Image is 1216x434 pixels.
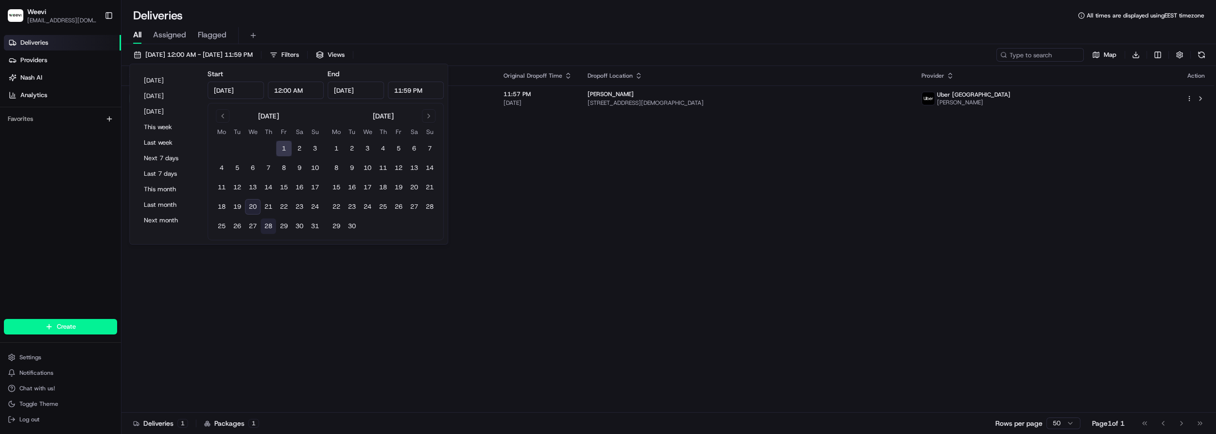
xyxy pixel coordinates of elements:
[4,52,121,68] a: Providers
[268,82,324,99] input: Time
[10,191,17,199] div: 📗
[19,353,41,361] span: Settings
[139,167,198,181] button: Last 7 days
[375,160,391,176] button: 11
[229,218,245,234] button: 26
[4,70,121,85] a: Nash AI
[4,351,117,364] button: Settings
[214,199,229,215] button: 18
[360,141,375,156] button: 3
[229,160,245,176] button: 5
[20,91,47,100] span: Analytics
[1104,50,1116,59] span: Map
[27,7,46,17] button: Weevi
[261,160,276,176] button: 7
[360,199,375,215] button: 24
[422,109,435,123] button: Go to next month
[1087,12,1204,19] span: All times are displayed using EEST timezone
[153,29,186,41] span: Assigned
[69,214,118,221] a: Powered byPylon
[44,92,159,102] div: Start new chat
[360,160,375,176] button: 10
[292,141,307,156] button: 2
[92,190,156,200] span: API Documentation
[229,199,245,215] button: 19
[329,199,344,215] button: 22
[151,124,177,135] button: See all
[19,384,55,392] span: Chat with us!
[81,150,84,158] span: •
[139,105,198,118] button: [DATE]
[261,180,276,195] button: 14
[19,369,53,377] span: Notifications
[328,82,384,99] input: Date
[214,180,229,195] button: 11
[208,69,223,78] label: Start
[139,214,198,227] button: Next month
[504,72,562,80] span: Original Dropoff Time
[4,111,117,127] div: Favorites
[139,120,198,134] button: This week
[261,127,276,137] th: Thursday
[276,180,292,195] button: 15
[44,102,134,110] div: We're available if you need us!
[344,199,360,215] button: 23
[261,199,276,215] button: 21
[344,180,360,195] button: 16
[329,218,344,234] button: 29
[422,141,437,156] button: 7
[229,180,245,195] button: 12
[922,92,935,105] img: uber-new-logo.jpeg
[391,160,406,176] button: 12
[1186,72,1206,80] div: Action
[4,382,117,395] button: Chat with us!
[292,199,307,215] button: 23
[422,199,437,215] button: 28
[388,82,444,99] input: Time
[307,199,323,215] button: 24
[177,419,188,428] div: 1
[312,48,349,62] button: Views
[996,48,1084,62] input: Type to search
[307,218,323,234] button: 31
[276,141,292,156] button: 1
[406,127,422,137] th: Saturday
[133,8,183,23] h1: Deliveries
[391,199,406,215] button: 26
[4,413,117,426] button: Log out
[360,180,375,195] button: 17
[19,400,58,408] span: Toggle Theme
[20,56,47,65] span: Providers
[214,160,229,176] button: 4
[97,214,118,221] span: Pylon
[214,127,229,137] th: Monday
[1092,418,1125,428] div: Page 1 of 1
[204,418,259,428] div: Packages
[588,72,633,80] span: Dropoff Location
[145,50,253,59] span: [DATE] 12:00 AM - [DATE] 11:59 PM
[307,160,323,176] button: 10
[198,29,226,41] span: Flagged
[10,126,65,134] div: Past conversations
[281,50,299,59] span: Filters
[8,9,23,22] img: Weevi
[245,199,261,215] button: 20
[406,141,422,156] button: 6
[329,180,344,195] button: 15
[375,199,391,215] button: 25
[329,141,344,156] button: 1
[4,397,117,411] button: Toggle Theme
[57,322,76,331] span: Create
[292,160,307,176] button: 9
[30,150,79,158] span: [PERSON_NAME]
[307,180,323,195] button: 17
[265,48,303,62] button: Filters
[27,17,97,24] button: [EMAIL_ADDRESS][DOMAIN_NAME]
[307,141,323,156] button: 3
[1195,48,1208,62] button: Refresh
[422,127,437,137] th: Sunday
[391,180,406,195] button: 19
[391,141,406,156] button: 5
[19,416,39,423] span: Log out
